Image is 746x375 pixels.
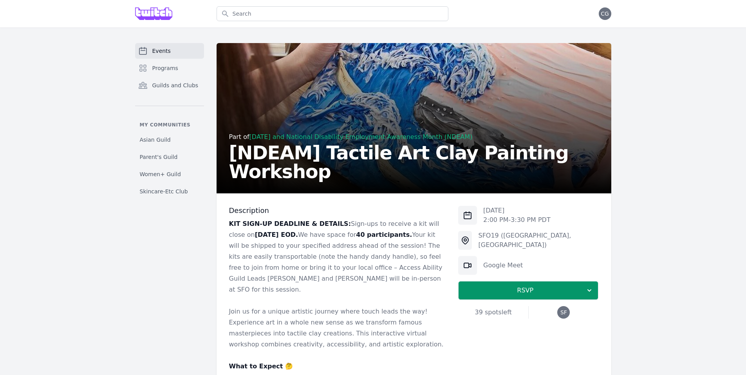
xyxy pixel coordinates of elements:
span: Programs [152,64,178,72]
p: Join us for a unique artistic journey where touch leads the way! Experience art in a whole new se... [229,306,446,350]
span: SF [560,310,567,315]
span: Events [152,47,171,55]
p: 2:00 PM - 3:30 PM PDT [483,215,551,225]
div: Part of [229,132,599,142]
span: RSVP [465,286,585,295]
div: SFO19 ([GEOGRAPHIC_DATA], [GEOGRAPHIC_DATA]) [478,231,598,250]
span: Women+ Guild [140,170,181,178]
strong: What to Expect 🤔 [229,362,293,370]
button: RSVP [458,281,598,300]
a: Skincare-Etc Club [135,184,204,198]
span: Asian Guild [140,136,171,144]
a: Parent's Guild [135,150,204,164]
a: Google Meet [483,261,523,269]
a: Programs [135,60,204,76]
p: Sign-ups to receive a kit will close on We have space for Your kit will be shipped to your specif... [229,218,446,295]
span: CG [601,11,609,16]
nav: Sidebar [135,43,204,198]
h2: [NDEAM] Tactile Art Clay Painting Workshop [229,143,599,181]
p: My communities [135,122,204,128]
span: Skincare-Etc Club [140,187,188,195]
button: CG [599,7,611,20]
div: 39 spots left [458,308,528,317]
a: [DATE] and National Disability Employment Awareness Month (NDEAM) [249,133,473,141]
p: [DATE] [483,206,551,215]
h3: Description [229,206,446,215]
span: Guilds and Clubs [152,81,199,89]
a: Guilds and Clubs [135,78,204,93]
strong: [DATE] EOD. [255,231,298,238]
input: Search [217,6,448,21]
span: Parent's Guild [140,153,178,161]
strong: KIT SIGN-UP DEADLINE & DETAILS: [229,220,351,227]
a: Asian Guild [135,133,204,147]
a: Events [135,43,204,59]
strong: 40 participants. [356,231,412,238]
img: Grove [135,7,173,20]
a: Women+ Guild [135,167,204,181]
